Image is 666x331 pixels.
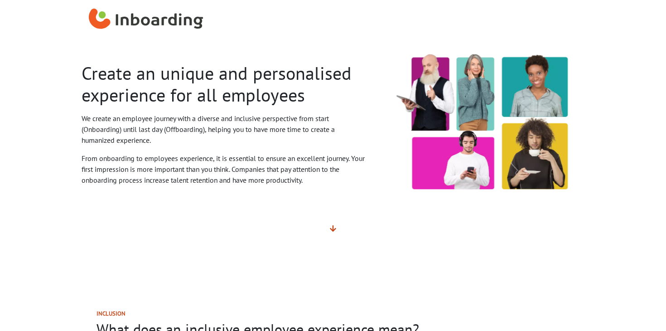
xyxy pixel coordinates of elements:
img: Inboarding Home [89,6,203,33]
h1: Create an unique and personalised experience for all employees [82,62,369,106]
span: Veja mais detalhes abaixo [330,224,336,233]
img: Inboarding - Inclusive Employee Experience [383,39,584,205]
h2: inclusion [97,310,569,317]
a: Inboarding Home Page [89,4,203,35]
p: From onboarding to employees experience, it is essential to ensure an excellent journey. Your fir... [82,153,369,185]
p: We create an employee journey with a diverse and inclusive perspective from start (Onboarding) un... [82,113,369,146]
